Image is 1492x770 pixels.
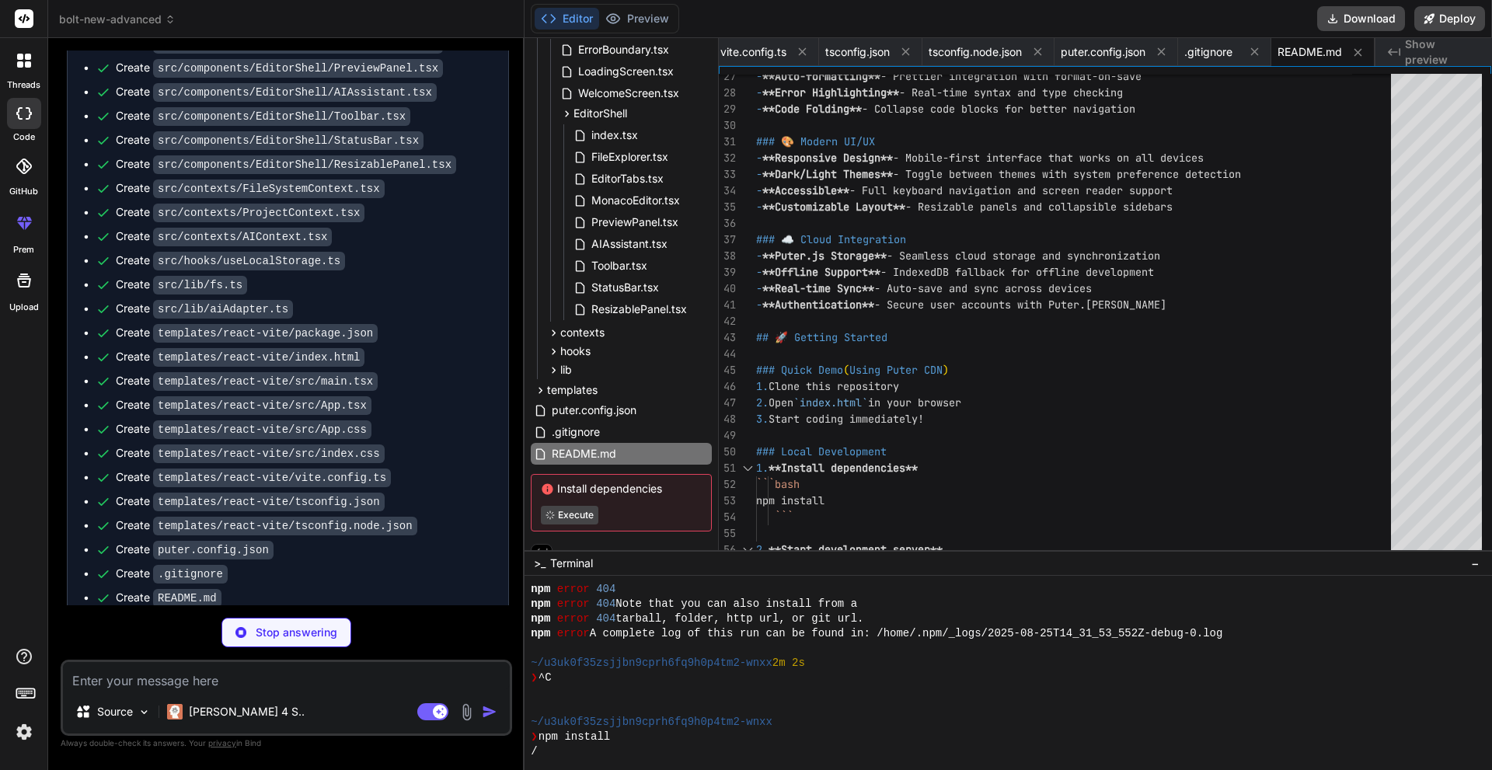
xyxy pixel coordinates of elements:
[577,40,671,59] span: ErrorBoundary.tsx
[577,62,675,81] span: LoadingScreen.tsx
[762,151,893,165] span: **Responsive Design**
[1197,151,1204,165] span: s
[116,84,437,100] div: Create
[550,444,618,463] span: README.md
[719,101,736,117] div: 29
[116,445,385,462] div: Create
[531,671,539,685] span: ❯
[756,281,762,295] span: -
[1471,556,1480,571] span: −
[116,542,274,558] div: Create
[793,395,868,409] span: `index.html`
[756,232,906,246] span: ### ☁️ Cloud Integration
[719,248,736,264] div: 38
[590,169,665,188] span: EditorTabs.tsx
[116,590,221,606] div: Create
[550,423,601,441] span: .gitignore
[769,379,899,393] span: Clone this repository
[153,276,247,294] code: src/lib/fs.ts
[116,421,371,437] div: Create
[557,626,590,641] span: error
[153,565,228,584] code: .gitignore
[719,509,736,525] div: 54
[116,228,332,245] div: Create
[573,106,627,121] span: EditorShell
[737,460,758,476] div: Click to collapse the range.
[769,542,943,556] span: **Start development server**
[756,379,769,393] span: 1.
[153,493,385,511] code: templates/react-vite/tsconfig.json
[116,469,391,486] div: Create
[560,362,572,378] span: lib
[719,264,736,280] div: 39
[772,656,805,671] span: 2m 2s
[775,510,793,524] span: ```
[719,85,736,101] div: 28
[531,744,537,759] span: /
[719,493,736,509] div: 53
[590,191,682,210] span: MonacoEditor.tsx
[590,235,669,253] span: AIAssistant.tsx
[719,444,736,460] div: 50
[189,704,305,719] p: [PERSON_NAME] 4 S..
[590,626,1223,641] span: A complete log of this run can be found in: /home/.npm/_logs/2025-08-25T14_31_53_552Z-debug-0.log
[719,117,736,134] div: 30
[116,180,385,197] div: Create
[719,215,736,232] div: 36
[153,396,371,415] code: templates/react-vite/src/App.tsx
[596,611,615,626] span: 404
[1317,6,1405,31] button: Download
[756,330,887,344] span: ## 🚀 Getting Started
[719,378,736,395] div: 46
[719,199,736,215] div: 35
[547,382,598,398] span: templates
[756,249,762,263] span: -
[153,541,274,559] code: puter.config.json
[153,517,417,535] code: templates/react-vite/tsconfig.node.json
[167,704,183,719] img: Claude 4 Sonnet
[756,412,769,426] span: 3.
[756,265,762,279] span: -
[720,44,786,60] span: vite.config.ts
[560,343,591,359] span: hooks
[550,556,593,571] span: Terminal
[905,200,1173,214] span: - Resizable panels and collapsible sidebars
[874,281,1092,295] span: - Auto-save and sync across devices
[1405,37,1480,68] span: Show preview
[59,12,176,27] span: bolt-new-advanced
[849,363,943,377] span: Using Puter CDN
[719,411,736,427] div: 48
[719,183,736,199] div: 34
[116,277,247,293] div: Create
[116,204,364,221] div: Create
[208,738,236,747] span: privacy
[843,363,849,377] span: (
[825,44,890,60] span: tsconfig.json
[153,324,378,343] code: templates/react-vite/package.json
[153,348,364,367] code: templates/react-vite/index.html
[13,131,35,144] label: code
[762,249,887,263] span: **Puter.js Storage**
[13,243,34,256] label: prem
[531,656,772,671] span: ~/u3uk0f35zsjjbn9cprh6fq9h0p4tm2-wnxx
[756,167,762,181] span: -
[97,704,133,719] p: Source
[893,167,1197,181] span: - Toggle between themes with system preference de
[531,611,550,626] span: npm
[596,582,615,597] span: 404
[535,8,599,30] button: Editor
[737,542,758,558] div: Click to collapse the range.
[862,102,1135,116] span: - Collapse code blocks for better navigation
[599,8,675,30] button: Preview
[531,626,550,641] span: npm
[116,373,378,389] div: Create
[719,427,736,444] div: 49
[550,401,638,420] span: puter.config.json
[153,228,332,246] code: src/contexts/AIContext.tsx
[719,395,736,411] div: 47
[116,36,443,52] div: Create
[560,325,605,340] span: contexts
[719,232,736,248] div: 37
[769,412,924,426] span: Start coding immediately!
[719,313,736,329] div: 42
